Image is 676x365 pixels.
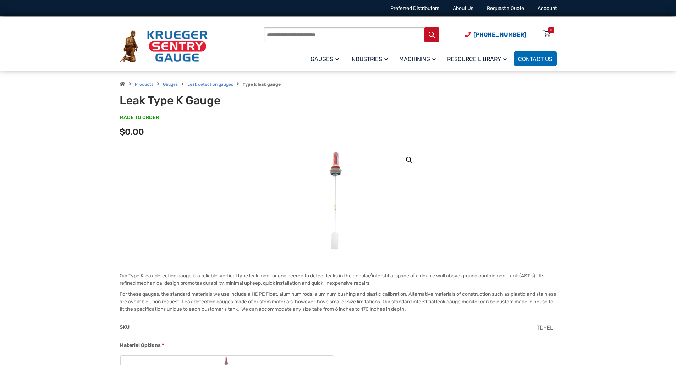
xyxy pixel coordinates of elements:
[187,82,233,87] a: Leak detection gauges
[390,5,439,11] a: Preferred Distributors
[243,82,281,87] strong: Type k leak gauge
[120,94,295,107] h1: Leak Type K Gauge
[537,324,553,331] span: TD-EL
[473,31,526,38] span: [PHONE_NUMBER]
[453,5,473,11] a: About Us
[162,342,164,349] abbr: required
[120,30,208,63] img: Krueger Sentry Gauge
[443,50,514,67] a: Resource Library
[163,82,178,87] a: Gauges
[550,27,552,33] div: 0
[403,154,416,166] a: View full-screen image gallery
[395,50,443,67] a: Machining
[120,324,130,330] span: SKU
[306,50,346,67] a: Gauges
[487,5,524,11] a: Request a Quote
[310,56,339,62] span: Gauges
[350,56,388,62] span: Industries
[120,291,557,313] p: For these gauges, the standard materials we use include a HDPE Float, aluminum rods, aluminum bus...
[120,342,161,348] span: Material Options
[120,272,557,287] p: Our Type K leak detection gauge is a reliable, vertical type leak monitor engineered to detect le...
[120,127,144,137] span: $0.00
[514,51,557,66] a: Contact Us
[399,56,436,62] span: Machining
[518,56,553,62] span: Contact Us
[465,30,526,39] a: Phone Number (920) 434-8860
[447,56,507,62] span: Resource Library
[316,148,360,254] img: Leak Detection Gauge
[346,50,395,67] a: Industries
[538,5,557,11] a: Account
[135,82,153,87] a: Products
[120,114,159,121] span: MADE TO ORDER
